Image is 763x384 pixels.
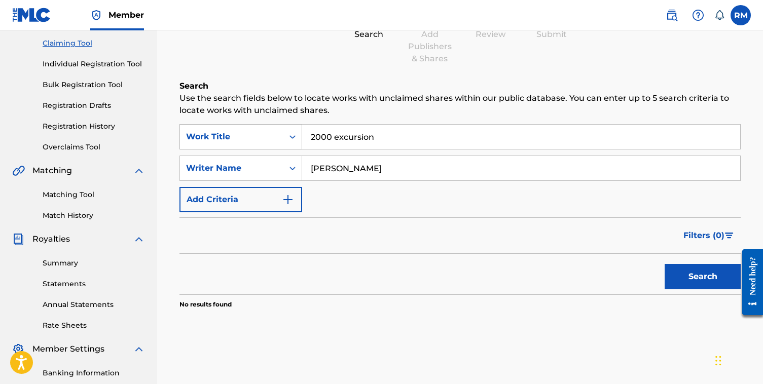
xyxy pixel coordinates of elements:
button: Search [665,264,741,289]
div: Writer Name [186,162,277,174]
img: MLC Logo [12,8,51,22]
img: search [666,9,678,21]
div: User Menu [731,5,751,25]
a: Match History [43,210,145,221]
img: 9d2ae6d4665cec9f34b9.svg [282,194,294,206]
span: Royalties [32,233,70,245]
div: Drag [715,345,721,376]
img: help [692,9,704,21]
div: Search [344,28,394,41]
button: Add Criteria [179,187,302,212]
iframe: Resource Center [735,242,763,323]
div: Notifications [714,10,724,20]
img: expand [133,343,145,355]
a: Overclaims Tool [43,142,145,152]
form: Search Form [179,124,741,294]
a: Statements [43,279,145,289]
p: No results found [179,300,232,309]
span: Member [108,9,144,21]
a: Registration History [43,121,145,132]
img: Royalties [12,233,24,245]
button: Filters (0) [677,223,741,248]
h6: Search [179,80,741,92]
a: Matching Tool [43,189,145,200]
a: Individual Registration Tool [43,59,145,69]
img: Top Rightsholder [90,9,102,21]
img: filter [725,233,734,239]
a: Public Search [662,5,682,25]
iframe: Chat Widget [712,335,763,384]
div: Submit [526,28,577,41]
a: Registration Drafts [43,100,145,111]
img: Member Settings [12,343,24,355]
span: Member Settings [32,343,104,355]
a: Summary [43,258,145,268]
p: Use the search fields below to locate works with unclaimed shares within our public database. You... [179,92,741,117]
a: Claiming Tool [43,38,145,49]
span: Filters ( 0 ) [683,229,724,242]
div: Review [465,28,516,41]
img: expand [133,233,145,245]
div: Work Title [186,131,277,143]
a: Bulk Registration Tool [43,80,145,90]
div: Help [688,5,708,25]
img: Matching [12,165,25,177]
span: Matching [32,165,72,177]
a: Banking Information [43,368,145,378]
div: Add Publishers & Shares [405,28,455,65]
a: Annual Statements [43,299,145,310]
a: Rate Sheets [43,320,145,331]
img: expand [133,165,145,177]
